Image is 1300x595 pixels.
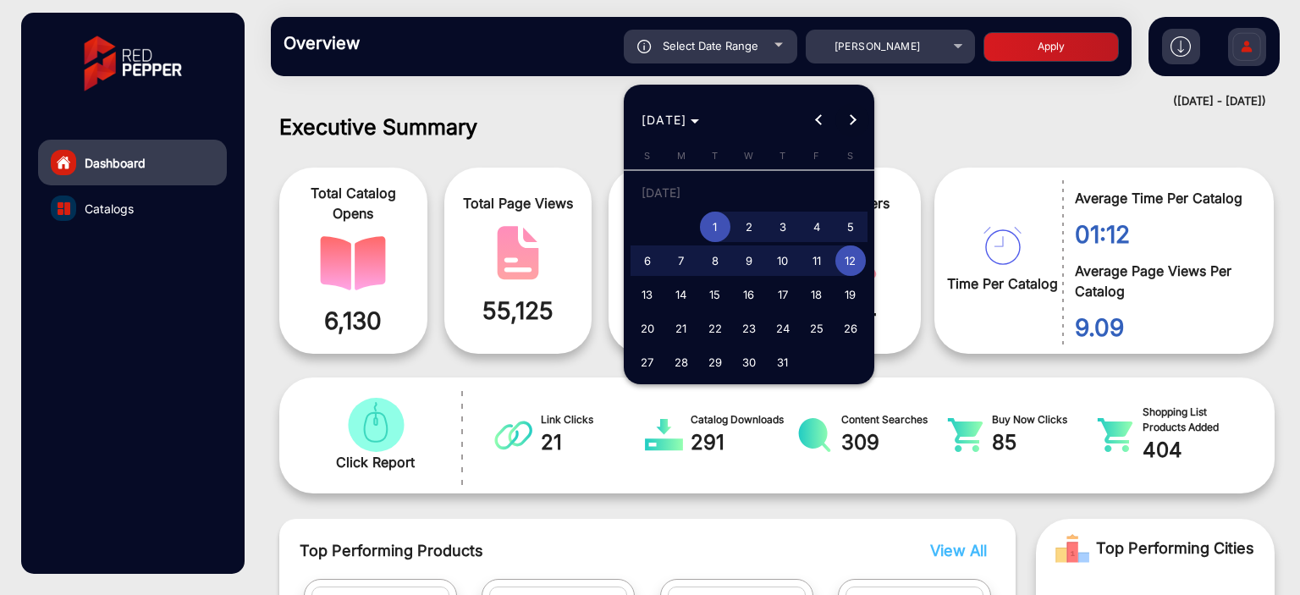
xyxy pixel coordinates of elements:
[700,212,730,242] span: 1
[664,345,698,379] button: July 28, 2025
[800,278,834,311] button: July 18, 2025
[768,313,798,344] span: 24
[664,278,698,311] button: July 14, 2025
[664,244,698,278] button: July 7, 2025
[768,279,798,310] span: 17
[834,278,868,311] button: July 19, 2025
[700,279,730,310] span: 15
[734,245,764,276] span: 9
[632,347,663,377] span: 27
[664,311,698,345] button: July 21, 2025
[700,313,730,344] span: 22
[734,313,764,344] span: 23
[834,244,868,278] button: July 12, 2025
[732,244,766,278] button: July 9, 2025
[768,245,798,276] span: 10
[666,245,697,276] span: 7
[835,279,866,310] span: 19
[666,347,697,377] span: 28
[666,279,697,310] span: 14
[766,210,800,244] button: July 3, 2025
[635,105,707,135] button: Choose month and year
[800,210,834,244] button: July 4, 2025
[766,311,800,345] button: July 24, 2025
[766,244,800,278] button: July 10, 2025
[801,103,835,137] button: Previous month
[734,347,764,377] span: 30
[700,347,730,377] span: 29
[834,210,868,244] button: July 5, 2025
[732,210,766,244] button: July 2, 2025
[732,311,766,345] button: July 23, 2025
[813,150,819,162] span: F
[698,311,732,345] button: July 22, 2025
[632,245,663,276] span: 6
[834,311,868,345] button: July 26, 2025
[768,347,798,377] span: 31
[698,345,732,379] button: July 29, 2025
[642,113,687,127] span: [DATE]
[698,244,732,278] button: July 8, 2025
[698,278,732,311] button: July 15, 2025
[644,150,650,162] span: S
[766,345,800,379] button: July 31, 2025
[677,150,686,162] span: M
[835,245,866,276] span: 12
[744,150,753,162] span: W
[631,345,664,379] button: July 27, 2025
[631,311,664,345] button: July 20, 2025
[801,279,832,310] span: 18
[734,279,764,310] span: 16
[698,210,732,244] button: July 1, 2025
[631,244,664,278] button: July 6, 2025
[801,313,832,344] span: 25
[801,212,832,242] span: 4
[800,244,834,278] button: July 11, 2025
[835,103,869,137] button: Next month
[631,278,664,311] button: July 13, 2025
[732,345,766,379] button: July 30, 2025
[779,150,785,162] span: T
[632,279,663,310] span: 13
[766,278,800,311] button: July 17, 2025
[712,150,718,162] span: T
[700,245,730,276] span: 8
[666,313,697,344] span: 21
[835,212,866,242] span: 5
[800,311,834,345] button: July 25, 2025
[801,245,832,276] span: 11
[768,212,798,242] span: 3
[847,150,853,162] span: S
[631,176,868,210] td: [DATE]
[632,313,663,344] span: 20
[734,212,764,242] span: 2
[835,313,866,344] span: 26
[732,278,766,311] button: July 16, 2025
